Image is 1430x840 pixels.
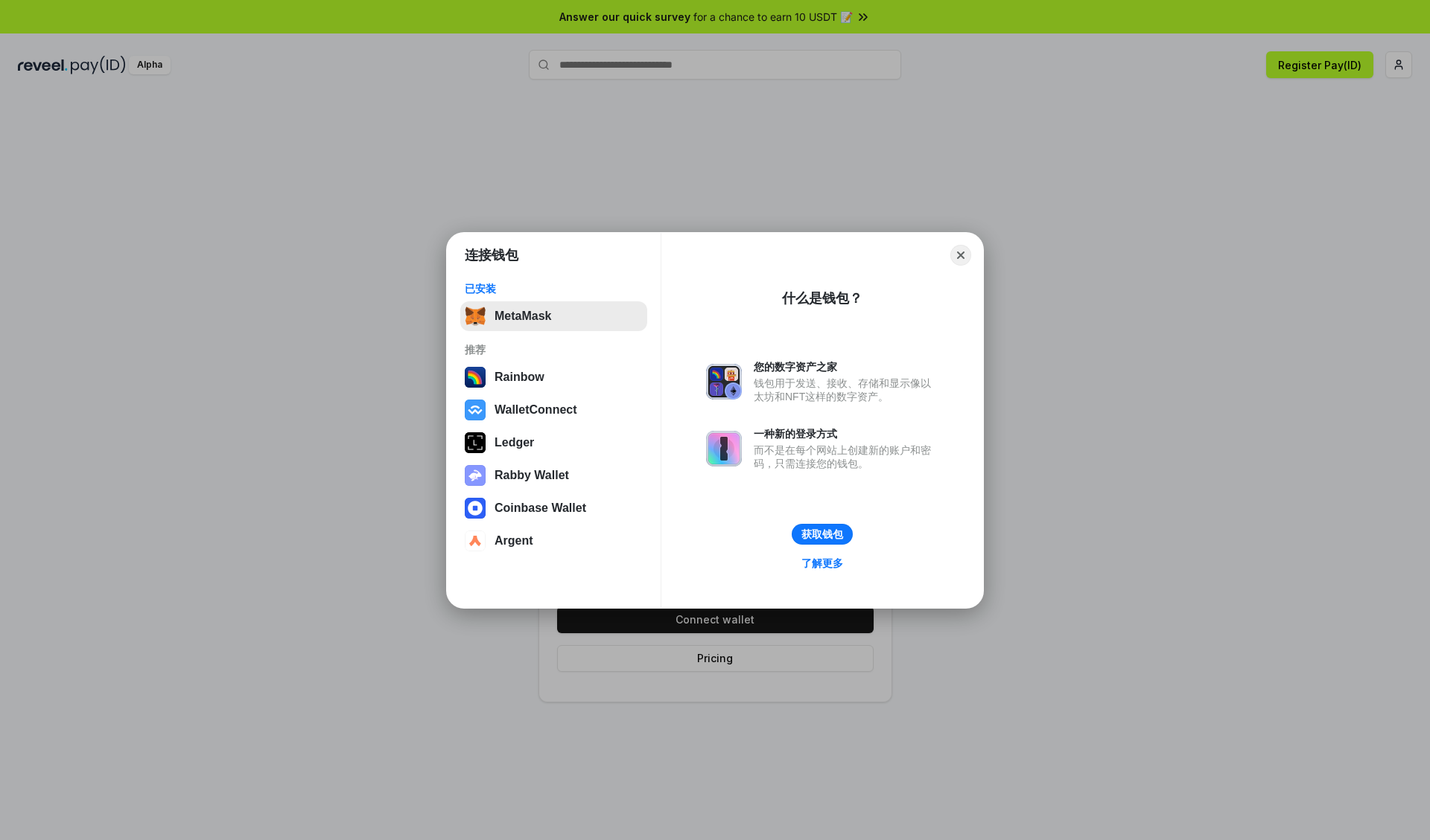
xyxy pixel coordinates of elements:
[801,557,843,570] div: 了解更多
[460,526,647,556] button: Argent
[792,554,852,573] a: 了解更多
[460,493,647,523] button: Coinbase Wallet
[495,403,577,417] div: WalletConnect
[465,306,486,327] img: svg+xml,%3Csvg%20fill%3D%22none%22%20height%3D%2233%22%20viewBox%3D%220%200%2035%2033%22%20width%...
[465,367,486,388] img: svg+xml,%3Csvg%20width%3D%22120%22%20height%3D%22120%22%20viewBox%3D%220%200%20120%20120%22%20fil...
[706,431,742,467] img: svg+xml,%3Csvg%20xmlns%3D%22http%3A%2F%2Fwww.w3.org%2F2000%2Fsvg%22%20fill%3D%22none%22%20viewBox...
[754,360,938,373] div: 您的数字资产之家
[465,465,486,486] img: svg+xml,%3Csvg%20xmlns%3D%22http%3A%2F%2Fwww.w3.org%2F2000%2Fsvg%22%20fill%3D%22none%22%20viewBox...
[792,524,853,545] button: 获取钱包
[460,428,647,458] button: Ledger
[465,432,486,453] img: svg+xml,%3Csvg%20xmlns%3D%22http%3A%2F%2Fwww.w3.org%2F2000%2Fsvg%22%20width%3D%2228%22%20height%3...
[495,436,534,449] div: Ledger
[495,371,544,384] div: Rainbow
[495,469,569,482] div: Rabby Wallet
[782,289,862,307] div: 什么是钱包？
[706,364,742,400] img: svg+xml,%3Csvg%20xmlns%3D%22http%3A%2F%2Fwww.w3.org%2F2000%2Fsvg%22%20fill%3D%22none%22%20viewBox...
[465,400,486,420] img: svg+xml,%3Csvg%20width%3D%2228%22%20height%3D%2228%22%20viewBox%3D%220%200%2028%2028%22%20fill%3D...
[754,427,938,440] div: 一种新的登录方式
[754,376,938,403] div: 钱包用于发送、接收、存储和显示像以太坊和NFT这样的数字资产。
[495,310,551,323] div: MetaMask
[460,362,647,392] button: Rainbow
[465,246,518,264] h1: 连接钱包
[465,530,486,551] img: svg+xml,%3Csvg%20width%3D%2228%22%20height%3D%2228%22%20viewBox%3D%220%200%2028%2028%22%20fill%3D...
[801,528,843,541] div: 获取钱包
[465,343,643,356] div: 推荐
[465,282,643,295] div: 已安装
[460,301,647,331] button: MetaMask
[495,501,586,515] div: Coinbase Wallet
[465,498,486,519] img: svg+xml,%3Csvg%20width%3D%2228%22%20height%3D%2228%22%20viewBox%3D%220%200%2028%2028%22%20fill%3D...
[495,534,533,548] div: Argent
[460,461,647,490] button: Rabby Wallet
[950,245,971,266] button: Close
[754,443,938,470] div: 而不是在每个网站上创建新的账户和密码，只需连接您的钱包。
[460,395,647,425] button: WalletConnect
